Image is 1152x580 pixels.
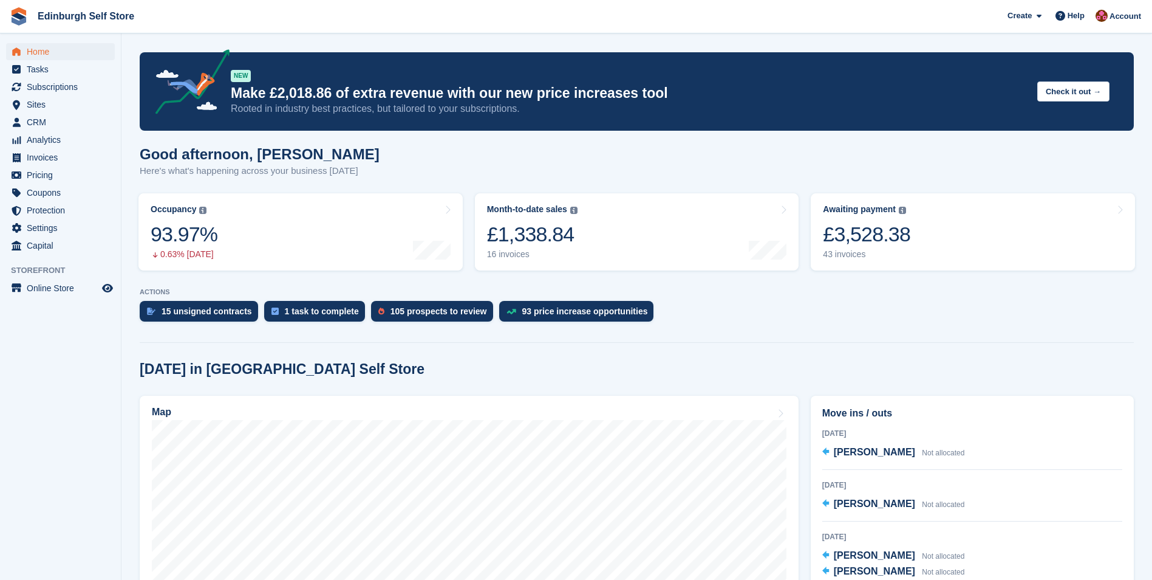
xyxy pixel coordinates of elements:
[823,249,910,260] div: 43 invoices
[6,43,115,60] a: menu
[27,219,100,236] span: Settings
[822,548,965,564] a: [PERSON_NAME] Not allocated
[140,146,380,162] h1: Good afternoon, [PERSON_NAME]
[147,308,155,315] img: contract_signature_icon-13c848040528278c33f63329250d36e43548de30e8caae1d1a13099fd9432cc5.svg
[823,204,896,215] div: Awaiting payment
[27,280,100,297] span: Online Store
[922,568,964,576] span: Not allocated
[151,204,196,215] div: Occupancy
[475,193,799,271] a: Month-to-date sales £1,338.84 16 invoices
[6,184,115,201] a: menu
[138,193,463,271] a: Occupancy 93.97% 0.63% [DATE]
[6,202,115,219] a: menu
[6,219,115,236] a: menu
[231,102,1028,116] p: Rooted in industry best practices, but tailored to your subscriptions.
[140,288,1134,296] p: ACTIONS
[100,281,115,295] a: Preview store
[27,114,100,131] span: CRM
[1068,10,1085,22] span: Help
[27,184,100,201] span: Coupons
[10,7,28,26] img: stora-icon-8386f47178a22dfd0bd8f6a31ec36ba5ce8667c1dd55bd0f319d3a0aa187defe.svg
[231,85,1028,102] p: Make £2,018.86 of extra revenue with our new price increases tool
[33,6,139,26] a: Edinburgh Self Store
[6,96,115,113] a: menu
[27,43,100,60] span: Home
[378,308,384,315] img: prospect-51fa495bee0391a8d652442698ab0144808aea92771e9ea1ae160a38d050c398.svg
[1109,10,1141,22] span: Account
[487,204,567,215] div: Month-to-date sales
[27,149,100,166] span: Invoices
[145,49,230,119] img: price-adjustments-announcement-icon-8257ccfd72463d97f412b2fc003d46551f7dbcb40ab6d574587a9cd5c0d94...
[140,164,380,178] p: Here's what's happening across your business [DATE]
[162,306,252,316] div: 15 unsigned contracts
[822,406,1122,421] h2: Move ins / outs
[834,447,915,457] span: [PERSON_NAME]
[140,301,264,328] a: 15 unsigned contracts
[27,78,100,95] span: Subscriptions
[371,301,499,328] a: 105 prospects to review
[6,237,115,254] a: menu
[822,428,1122,439] div: [DATE]
[231,70,251,82] div: NEW
[822,564,965,580] a: [PERSON_NAME] Not allocated
[140,361,424,378] h2: [DATE] in [GEOGRAPHIC_DATA] Self Store
[6,167,115,184] a: menu
[6,131,115,148] a: menu
[822,480,1122,491] div: [DATE]
[822,531,1122,542] div: [DATE]
[834,566,915,576] span: [PERSON_NAME]
[6,114,115,131] a: menu
[1037,81,1109,102] button: Check it out →
[922,500,964,509] span: Not allocated
[27,61,100,78] span: Tasks
[1096,10,1108,22] img: Lucy Michalec
[27,131,100,148] span: Analytics
[1007,10,1032,22] span: Create
[506,309,516,314] img: price_increase_opportunities-93ffe204e8149a01c8c9dc8f82e8f89637d9d84a8eef4429ea346261dce0b2c0.svg
[199,207,206,214] img: icon-info-grey-7440780725fd019a000dd9b08b2336e03edf1995a4989e88bcd33f0948082b44.svg
[390,306,487,316] div: 105 prospects to review
[27,237,100,254] span: Capital
[487,249,578,260] div: 16 invoices
[6,149,115,166] a: menu
[271,308,279,315] img: task-75834270c22a3079a89374b754ae025e5fb1db73e45f91037f5363f120a921f8.svg
[522,306,648,316] div: 93 price increase opportunities
[27,202,100,219] span: Protection
[922,552,964,561] span: Not allocated
[822,497,965,513] a: [PERSON_NAME] Not allocated
[27,96,100,113] span: Sites
[27,167,100,184] span: Pricing
[922,449,964,457] span: Not allocated
[6,280,115,297] a: menu
[151,249,217,260] div: 0.63% [DATE]
[570,207,578,214] img: icon-info-grey-7440780725fd019a000dd9b08b2336e03edf1995a4989e88bcd33f0948082b44.svg
[823,222,910,247] div: £3,528.38
[151,222,217,247] div: 93.97%
[285,306,359,316] div: 1 task to complete
[822,445,965,461] a: [PERSON_NAME] Not allocated
[264,301,371,328] a: 1 task to complete
[6,78,115,95] a: menu
[499,301,660,328] a: 93 price increase opportunities
[899,207,906,214] img: icon-info-grey-7440780725fd019a000dd9b08b2336e03edf1995a4989e88bcd33f0948082b44.svg
[152,407,171,418] h2: Map
[487,222,578,247] div: £1,338.84
[11,264,121,277] span: Storefront
[834,499,915,509] span: [PERSON_NAME]
[6,61,115,78] a: menu
[811,193,1135,271] a: Awaiting payment £3,528.38 43 invoices
[834,550,915,561] span: [PERSON_NAME]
